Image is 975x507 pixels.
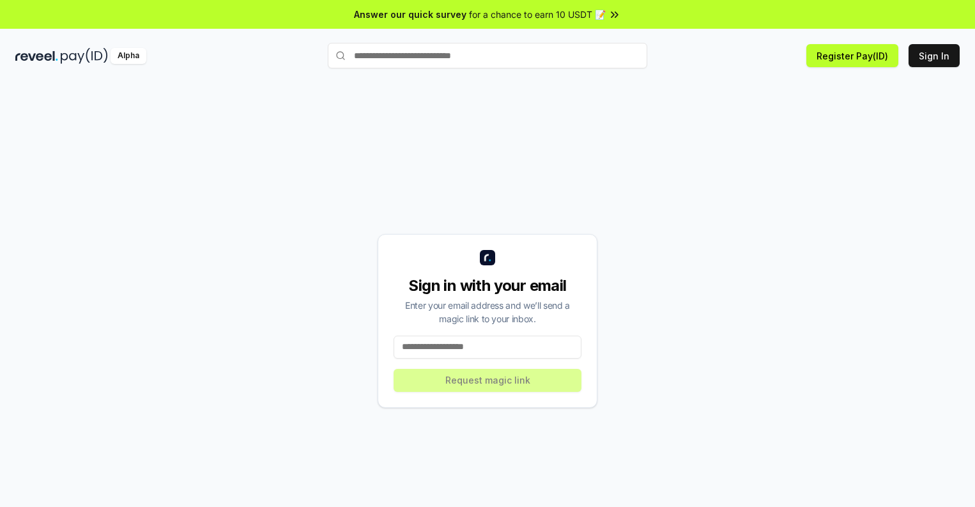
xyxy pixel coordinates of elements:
img: pay_id [61,48,108,64]
span: for a chance to earn 10 USDT 📝 [469,8,606,21]
img: reveel_dark [15,48,58,64]
div: Sign in with your email [394,276,581,296]
button: Sign In [909,44,960,67]
span: Answer our quick survey [354,8,466,21]
img: logo_small [480,250,495,265]
div: Enter your email address and we’ll send a magic link to your inbox. [394,299,581,325]
div: Alpha [111,48,146,64]
button: Register Pay(ID) [806,44,898,67]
